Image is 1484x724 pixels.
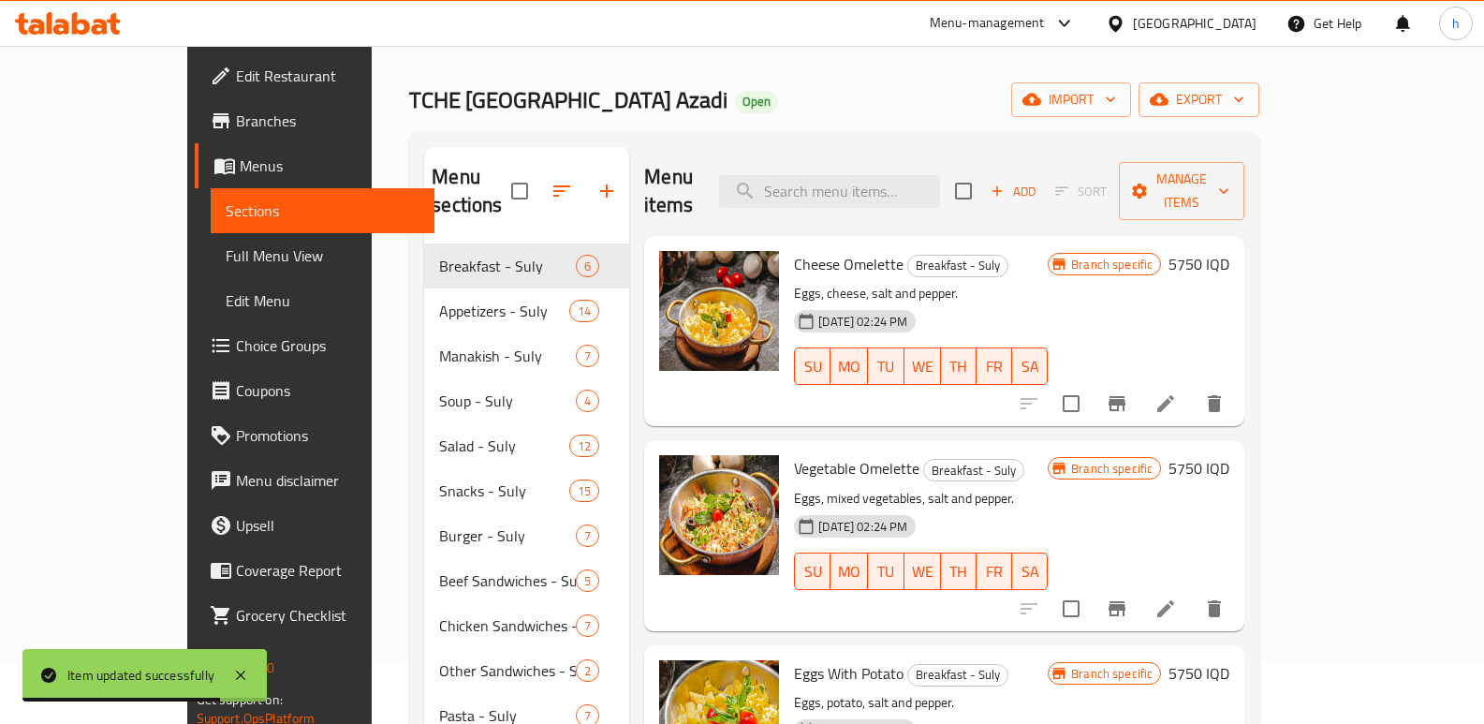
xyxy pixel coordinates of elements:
[409,79,727,121] span: TCHE [GEOGRAPHIC_DATA] Azadi
[195,593,435,638] a: Grocery Checklist
[195,98,435,143] a: Branches
[983,177,1043,206] button: Add
[439,569,576,592] span: Beef Sandwiches - Suly
[1139,82,1259,117] button: export
[577,527,598,545] span: 7
[236,110,420,132] span: Branches
[941,347,977,385] button: TH
[1153,88,1244,111] span: export
[539,169,584,214] span: Sort sections
[584,169,629,214] button: Add section
[1020,558,1040,585] span: SA
[1168,660,1229,687] h6: 5750 IQD
[948,353,969,380] span: TH
[948,558,969,585] span: TH
[424,558,629,603] div: Beef Sandwiches - Suly5
[569,480,599,502] div: items
[211,233,435,278] a: Full Menu View
[439,300,569,322] span: Appetizers - Suly
[439,435,569,457] span: Salad - Suly
[424,468,629,513] div: Snacks - Suly15
[644,163,697,219] h2: Menu items
[439,525,576,547] span: Burger - Suly
[577,662,598,680] span: 2
[226,199,420,222] span: Sections
[794,282,1048,305] p: Eggs, cheese, salt and pepper.
[439,614,576,637] span: Chicken Sandwiches - Suly
[424,333,629,378] div: Manakish - Suly7
[977,347,1012,385] button: FR
[923,459,1024,481] div: Breakfast - Suly
[941,553,977,590] button: TH
[1051,589,1091,628] span: Select to update
[236,379,420,402] span: Coupons
[195,458,435,503] a: Menu disclaimer
[226,289,420,312] span: Edit Menu
[907,664,1008,687] div: Breakfast - Suly
[875,558,896,585] span: TU
[794,691,1048,715] p: Eggs, potato, salt and pepper.
[439,659,576,682] div: Other Sandwiches - Suly
[988,181,1038,202] span: Add
[1064,460,1160,478] span: Branch specific
[868,347,904,385] button: TU
[1168,251,1229,277] h6: 5750 IQD
[912,558,933,585] span: WE
[1192,381,1237,426] button: delete
[794,553,830,590] button: SU
[424,513,629,558] div: Burger - Suly7
[868,553,904,590] button: TU
[1119,162,1244,220] button: Manage items
[576,255,599,277] div: items
[904,553,941,590] button: WE
[570,437,598,455] span: 12
[1026,88,1116,111] span: import
[424,423,629,468] div: Salad - Suly12
[439,345,576,367] div: Manakish - Suly
[576,614,599,637] div: items
[576,525,599,547] div: items
[439,480,569,502] span: Snacks - Suly
[830,347,868,385] button: MO
[977,553,1012,590] button: FR
[577,617,598,635] span: 7
[67,665,214,686] div: Item updated successfully
[1012,347,1048,385] button: SA
[1452,13,1460,34] span: h
[838,558,860,585] span: MO
[195,503,435,548] a: Upsell
[240,155,420,177] span: Menus
[907,255,1008,277] div: Breakfast - Suly
[226,244,420,267] span: Full Menu View
[944,171,983,211] span: Select section
[811,313,915,331] span: [DATE] 02:24 PM
[811,518,915,536] span: [DATE] 02:24 PM
[211,188,435,233] a: Sections
[439,390,576,412] span: Soup - Suly
[195,368,435,413] a: Coupons
[432,163,511,219] h2: Menu sections
[195,53,435,98] a: Edit Restaurant
[569,435,599,457] div: items
[576,569,599,592] div: items
[875,353,896,380] span: TU
[1064,256,1160,273] span: Branch specific
[236,604,420,627] span: Grocery Checklist
[794,250,904,278] span: Cheese Omelette
[195,143,435,188] a: Menus
[576,345,599,367] div: items
[802,353,823,380] span: SU
[659,455,779,575] img: Vegetable Omelette
[439,255,576,277] span: Breakfast - Suly
[904,347,941,385] button: WE
[211,278,435,323] a: Edit Menu
[794,347,830,385] button: SU
[570,303,598,320] span: 14
[1064,665,1160,683] span: Branch specific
